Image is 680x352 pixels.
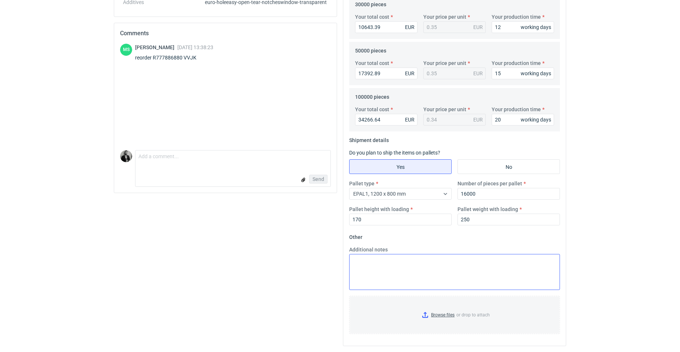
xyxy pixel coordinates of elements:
label: Your total cost [355,59,389,67]
span: EPAL1, 1200 x 800 mm [353,191,406,197]
label: Pallet height with loading [349,206,409,213]
label: Yes [349,159,452,174]
label: Your production time [492,106,541,113]
div: EUR [405,116,415,123]
input: 0 [355,68,417,79]
div: working days [521,70,551,77]
div: EUR [405,70,415,77]
label: Do you plan to ship the items on pallets? [349,150,440,156]
div: EUR [473,23,483,31]
input: 0 [355,114,417,126]
input: 0 [492,114,554,126]
label: Your price per unit [423,13,466,21]
label: Your price per unit [423,106,466,113]
button: Send [309,175,328,184]
input: 0 [492,68,554,79]
input: 0 [492,21,554,33]
label: Pallet type [349,180,375,187]
label: Your production time [492,59,541,67]
label: Your total cost [355,106,389,113]
input: 0 [457,188,560,200]
label: Additional notes [349,246,388,253]
legend: Other [349,231,362,240]
div: working days [521,116,551,123]
img: Dragan Čivčić [120,150,132,162]
legend: 50000 pieces [355,45,386,54]
label: No [457,159,560,174]
label: Your production time [492,13,541,21]
div: EUR [405,23,415,31]
input: 0 [457,214,560,225]
figcaption: MS [120,44,132,56]
div: reorder R777886880 VVJK [135,54,213,61]
label: Pallet weight with loading [457,206,518,213]
h2: Comments [120,29,331,38]
legend: 100000 pieces [355,91,389,100]
span: Send [312,177,324,182]
span: [PERSON_NAME] [135,44,177,50]
label: Your price per unit [423,59,466,67]
label: or drop to attach [350,296,560,334]
div: EUR [473,116,483,123]
div: EUR [473,70,483,77]
div: Maciej Sikora [120,44,132,56]
label: Number of pieces per pallet [457,180,522,187]
legend: Shipment details [349,134,389,143]
input: 0 [355,21,417,33]
span: [DATE] 13:38:23 [177,44,213,50]
div: working days [521,23,551,31]
label: Your total cost [355,13,389,21]
input: 0 [349,214,452,225]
